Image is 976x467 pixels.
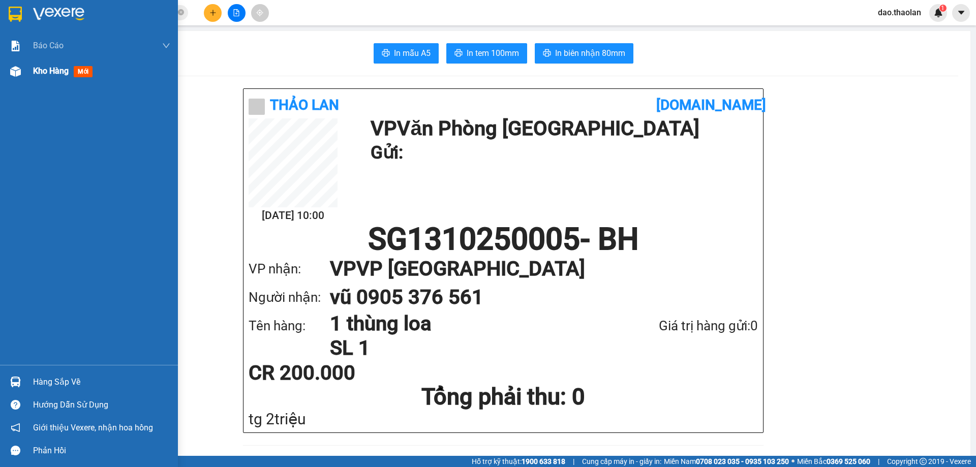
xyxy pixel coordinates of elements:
h1: Gửi: [371,139,753,167]
img: warehouse-icon [10,66,21,77]
span: printer [454,49,463,58]
div: tg 2triệu [249,411,758,427]
span: caret-down [957,8,966,17]
span: close-circle [178,9,184,15]
div: Giá trị hàng gửi: 0 [605,316,758,336]
img: warehouse-icon [10,377,21,387]
h1: VP VP [GEOGRAPHIC_DATA] [330,255,738,283]
span: In mẫu A5 [394,47,431,59]
strong: 0708 023 035 - 0935 103 250 [696,457,789,465]
span: notification [11,423,20,432]
span: close-circle [178,8,184,18]
button: aim [251,4,269,22]
span: down [162,42,170,50]
h2: [DATE] 10:00 [249,207,338,224]
h1: SG1310250005 - BH [249,224,758,255]
li: Thảo Lan [5,61,117,75]
img: solution-icon [10,41,21,51]
div: Phản hồi [33,443,170,458]
b: [DOMAIN_NAME] [656,97,766,113]
div: Người nhận: [249,287,330,308]
span: plus [209,9,217,16]
div: Hàng sắp về [33,375,170,390]
sup: 1 [939,5,947,12]
span: mới [74,66,93,77]
img: icon-new-feature [934,8,943,17]
span: 1 [941,5,944,12]
h1: 1 thùng loa [330,312,605,336]
span: question-circle [11,400,20,410]
strong: 0369 525 060 [827,457,870,465]
span: aim [256,9,263,16]
button: plus [204,4,222,22]
span: Cung cấp máy in - giấy in: [582,456,661,467]
button: file-add [228,4,246,22]
span: | [878,456,879,467]
strong: 1900 633 818 [522,457,565,465]
span: Hỗ trợ kỹ thuật: [472,456,565,467]
span: Miền Bắc [797,456,870,467]
span: Giới thiệu Vexere, nhận hoa hồng [33,421,153,434]
div: Hướng dẫn sử dụng [33,397,170,413]
div: CR 200.000 [249,363,417,383]
span: copyright [920,458,927,465]
span: message [11,446,20,455]
h1: SL 1 [330,336,605,360]
span: file-add [233,9,240,16]
img: logo-vxr [9,7,22,22]
button: printerIn mẫu A5 [374,43,439,64]
span: Miền Nam [664,456,789,467]
span: In tem 100mm [467,47,519,59]
button: caret-down [952,4,970,22]
span: printer [543,49,551,58]
h1: VP Văn Phòng [GEOGRAPHIC_DATA] [371,118,753,139]
span: dao.thaolan [870,6,929,19]
span: printer [382,49,390,58]
div: Tên hàng: [249,316,330,336]
button: printerIn tem 100mm [446,43,527,64]
span: Kho hàng [33,66,69,76]
span: In biên nhận 80mm [555,47,625,59]
b: Thảo Lan [270,97,339,113]
span: Báo cáo [33,39,64,52]
span: ⚪️ [791,459,795,463]
li: In ngày: 10:00 13/10 [5,75,117,89]
h1: vũ 0905 376 561 [330,283,738,312]
div: VP nhận: [249,259,330,279]
span: | [573,456,574,467]
button: printerIn biên nhận 80mm [535,43,633,64]
h1: Tổng phải thu: 0 [249,383,758,411]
